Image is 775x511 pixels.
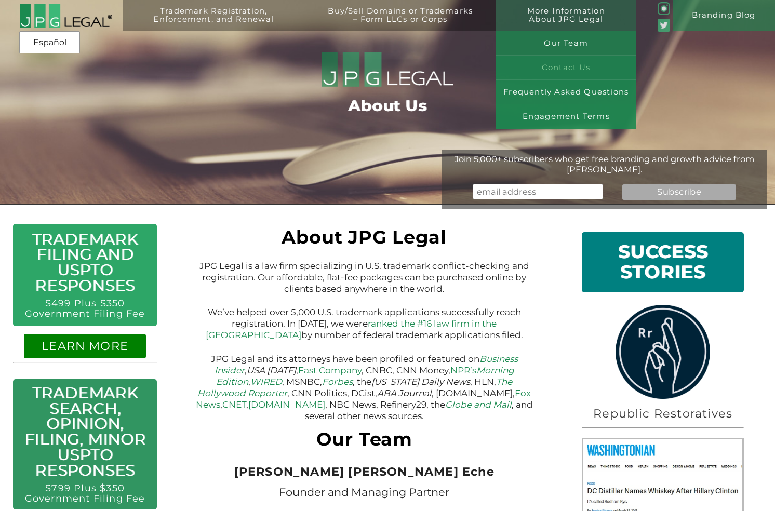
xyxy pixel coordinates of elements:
a: Our Team [496,31,636,56]
div: Join 5,000+ subscribers who get free branding and growth advice from [PERSON_NAME]. [442,154,767,174]
h1: Our Team [194,434,535,450]
a: Trademark Registration,Enforcement, and Renewal [130,7,297,38]
a: Buy/Sell Domains or Trademarks– Form LLCs or Corps [305,7,496,38]
a: LEARN MORE [42,339,128,353]
a: Trademark Search, Opinion, Filing, Minor USPTO Responses [24,383,146,479]
a: More InformationAbout JPG Legal [504,7,629,38]
a: $499 Plus $350 Government Filing Fee [25,298,145,319]
h1: About JPG Legal [194,232,535,248]
em: [US_STATE] Daily News [371,376,470,387]
a: The Hollywood Reporter [197,376,512,398]
span: Republic Restoratives [593,406,732,421]
a: Forbes [322,376,353,387]
a: Engagement Terms [496,104,636,129]
img: rrlogo.png [612,305,713,399]
a: CNET [222,399,246,410]
input: email address [473,184,603,199]
p: JPG Legal is a law firm specializing in U.S. trademark conflict-checking and registration. Our af... [194,260,535,294]
a: [DOMAIN_NAME] [248,399,325,410]
img: Twitter_Social_Icon_Rounded_Square_Color-mid-green3-90.png [658,19,671,32]
em: ABA Journal [377,388,432,398]
input: Subscribe [622,184,736,200]
img: glyph-logo_May2016-green3-90.png [658,2,671,15]
em: USA [DATE] [247,365,296,375]
a: Frequently Asked Questions [496,80,636,104]
em: Morning Edition [216,365,514,387]
a: ranked the #16 law firm in the [GEOGRAPHIC_DATA] [206,318,497,340]
a: Español [22,33,77,52]
span: Founder and Managing Partner [279,486,449,499]
a: NPR’sMorning Edition [216,365,514,387]
img: 2016-logo-black-letters-3-r.png [19,3,112,29]
a: Trademark Filing and USPTO Responses [32,230,138,295]
a: $799 Plus $350 Government Filing Fee [25,482,145,504]
a: Fast Company [298,365,362,375]
a: Contact Us [496,56,636,80]
span: [PERSON_NAME] [PERSON_NAME] Eche [234,464,495,479]
a: WIRED [250,376,282,387]
a: Fox News [196,388,531,410]
a: Globe and Mail [445,399,512,410]
p: JPG Legal and its attorneys have been profiled or featured on , , , CNBC, CNN Money, , , MSNBC, ,... [194,353,535,422]
h1: SUCCESS STORIES [590,239,737,285]
a: Business Insider [215,354,518,375]
p: We’ve helped over 5,000 U.S. trademark applications successfully reach registration. In [DATE], w... [194,306,535,341]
